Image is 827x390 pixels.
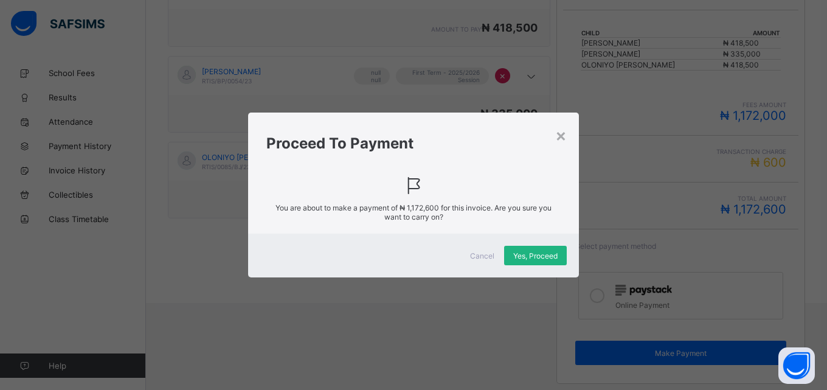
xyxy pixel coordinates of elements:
div: × [555,125,567,145]
span: Cancel [470,251,494,260]
span: ₦ 1,172,600 [400,203,439,212]
span: You are about to make a payment of for this invoice. Are you sure you want to carry on? [266,203,561,221]
h1: Proceed To Payment [266,134,561,152]
button: Open asap [778,347,815,384]
span: Yes, Proceed [513,251,558,260]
